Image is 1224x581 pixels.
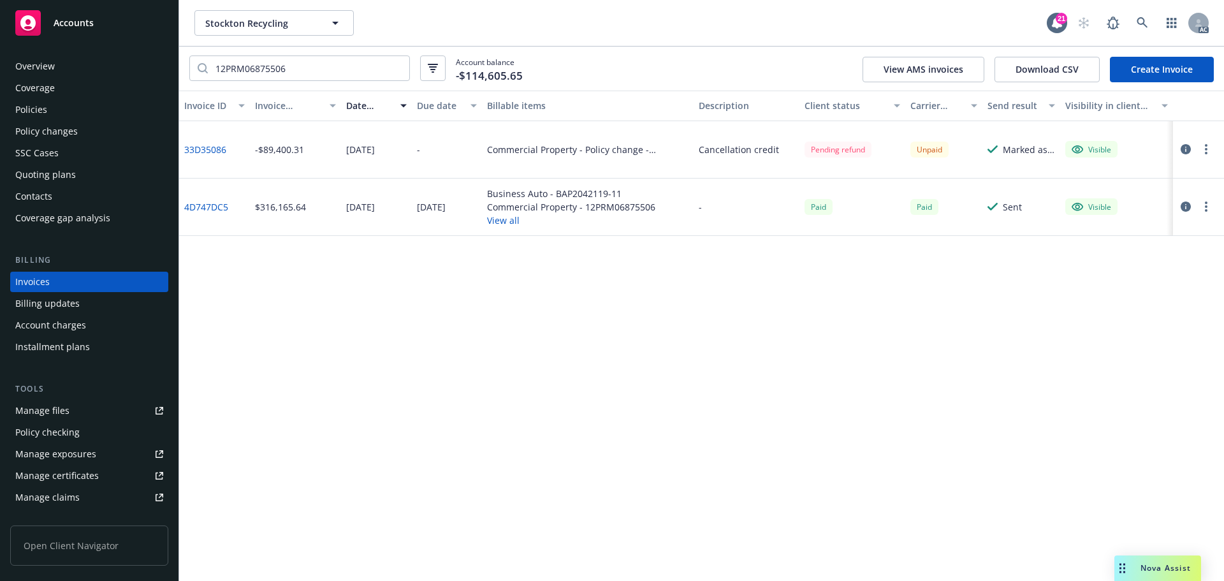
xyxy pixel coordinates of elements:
[1159,10,1184,36] a: Switch app
[10,272,168,292] a: Invoices
[255,99,323,112] div: Invoice amount
[417,99,463,112] div: Due date
[10,526,168,566] span: Open Client Navigator
[694,91,799,121] button: Description
[15,444,96,464] div: Manage exposures
[805,142,871,158] div: Pending refund
[805,199,833,215] div: Paid
[10,422,168,443] a: Policy checking
[1056,13,1067,24] div: 21
[341,91,412,121] button: Date issued
[982,91,1060,121] button: Send result
[1114,555,1201,581] button: Nova Assist
[699,143,779,156] div: Cancellation credit
[184,143,226,156] a: 33D35086
[184,200,228,214] a: 4D747DC5
[194,10,354,36] button: Stockton Recycling
[15,422,80,443] div: Policy checking
[1140,563,1191,573] span: Nova Assist
[15,208,110,228] div: Coverage gap analysis
[10,383,168,395] div: Tools
[15,487,80,508] div: Manage claims
[905,91,983,121] button: Carrier status
[10,186,168,207] a: Contacts
[15,143,59,163] div: SSC Cases
[412,91,483,121] button: Due date
[1071,10,1096,36] a: Start snowing
[1072,201,1111,212] div: Visible
[1003,200,1022,214] div: Sent
[799,91,905,121] button: Client status
[15,293,80,314] div: Billing updates
[456,68,523,84] span: -$114,605.65
[1114,555,1130,581] div: Drag to move
[456,57,523,80] span: Account balance
[417,143,420,156] div: -
[15,337,90,357] div: Installment plans
[487,214,655,227] button: View all
[250,91,342,121] button: Invoice amount
[15,121,78,142] div: Policy changes
[805,99,886,112] div: Client status
[1100,10,1126,36] a: Report a Bug
[15,78,55,98] div: Coverage
[15,401,69,421] div: Manage files
[487,143,688,156] div: Commercial Property - Policy change - 12PRM06875506
[1110,57,1214,82] a: Create Invoice
[994,57,1100,82] button: Download CSV
[10,487,168,508] a: Manage claims
[346,143,375,156] div: [DATE]
[15,509,75,529] div: Manage BORs
[910,199,938,215] div: Paid
[255,143,304,156] div: -$89,400.31
[15,315,86,335] div: Account charges
[15,56,55,77] div: Overview
[1072,143,1111,155] div: Visible
[15,165,76,185] div: Quoting plans
[1065,99,1154,112] div: Visibility in client dash
[487,99,688,112] div: Billable items
[1003,143,1055,156] div: Marked as sent
[15,99,47,120] div: Policies
[10,143,168,163] a: SSC Cases
[179,91,250,121] button: Invoice ID
[184,99,231,112] div: Invoice ID
[205,17,316,30] span: Stockton Recycling
[699,99,794,112] div: Description
[10,401,168,421] a: Manage files
[10,254,168,267] div: Billing
[417,200,446,214] div: [DATE]
[10,165,168,185] a: Quoting plans
[1060,91,1173,121] button: Visibility in client dash
[198,63,208,73] svg: Search
[255,200,306,214] div: $316,165.64
[10,444,168,464] a: Manage exposures
[208,56,409,80] input: Filter by keyword...
[10,121,168,142] a: Policy changes
[10,315,168,335] a: Account charges
[863,57,984,82] button: View AMS invoices
[15,272,50,292] div: Invoices
[10,56,168,77] a: Overview
[346,99,393,112] div: Date issued
[10,293,168,314] a: Billing updates
[487,200,655,214] div: Commercial Property - 12PRM06875506
[10,337,168,357] a: Installment plans
[10,466,168,486] a: Manage certificates
[487,187,655,200] div: Business Auto - BAP2042119-11
[10,509,168,529] a: Manage BORs
[10,99,168,120] a: Policies
[10,78,168,98] a: Coverage
[910,142,949,158] div: Unpaid
[346,200,375,214] div: [DATE]
[987,99,1041,112] div: Send result
[15,466,99,486] div: Manage certificates
[482,91,694,121] button: Billable items
[10,5,168,41] a: Accounts
[10,208,168,228] a: Coverage gap analysis
[699,200,702,214] div: -
[15,186,52,207] div: Contacts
